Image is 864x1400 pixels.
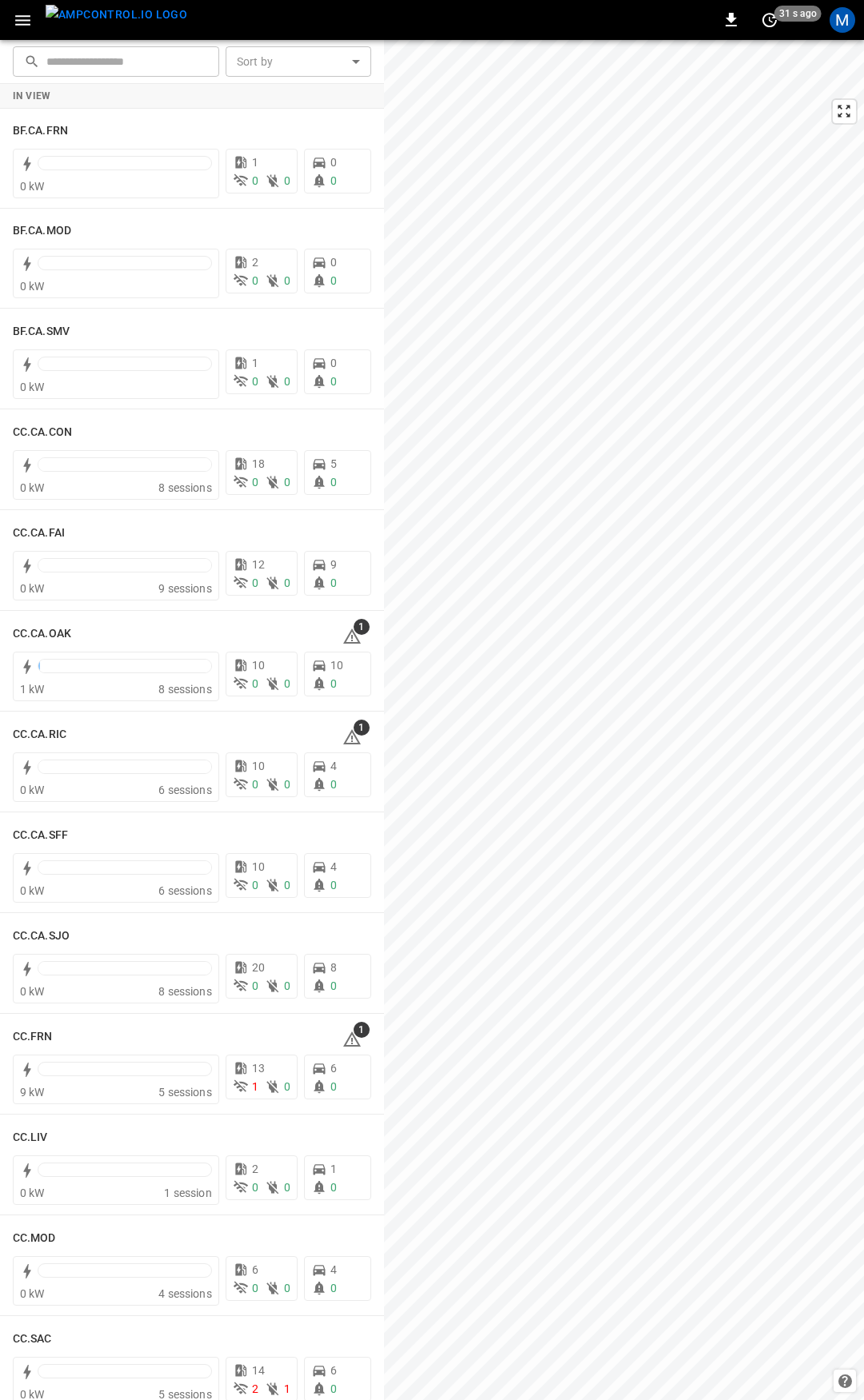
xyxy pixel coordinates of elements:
span: 0 [330,274,337,287]
span: 0 kW [20,985,45,998]
span: 13 [252,1062,265,1075]
span: 2 [252,1163,258,1175]
span: 9 [330,558,337,571]
h6: BF.CA.FRN [13,122,68,140]
span: 4 [330,860,337,873]
h6: CC.CA.CON [13,424,72,441]
h6: CC.MOD [13,1230,56,1247]
span: 6 sessions [158,884,212,897]
span: 0 kW [20,180,45,193]
span: 0 [284,476,290,489]
span: 4 sessions [158,1287,212,1300]
h6: CC.LIV [13,1129,48,1147]
span: 2 [252,256,258,269]
span: 0 [330,979,337,992]
span: 0 [252,778,258,791]
span: 0 [330,476,337,489]
span: 20 [252,961,265,974]
span: 0 [252,174,258,187]
span: 10 [252,860,265,873]
span: 10 [252,760,265,772]
span: 9 sessions [158,582,212,595]
span: 31 s ago [774,6,822,22]
span: 6 sessions [158,784,212,796]
span: 4 [330,760,337,772]
span: 0 [330,256,337,269]
span: 0 [252,375,258,388]
span: 0 [330,1382,337,1395]
strong: In View [13,90,51,102]
span: 2 [252,1382,258,1395]
span: 0 [252,677,258,690]
h6: CC.CA.SJO [13,927,70,945]
span: 0 kW [20,381,45,393]
span: 8 sessions [158,985,212,998]
h6: CC.CA.SFF [13,827,68,844]
span: 8 sessions [158,683,212,696]
span: 0 [284,677,290,690]
span: 0 [330,357,337,369]
span: 5 [330,457,337,470]
span: 1 session [164,1187,211,1199]
div: profile-icon [830,7,855,33]
span: 1 [354,619,370,635]
span: 0 [252,576,258,589]
span: 1 [252,357,258,369]
span: 0 kW [20,582,45,595]
span: 0 kW [20,1187,45,1199]
span: 1 [354,720,370,736]
span: 0 [330,677,337,690]
span: 0 kW [20,884,45,897]
span: 0 [252,274,258,287]
span: 1 kW [20,683,45,696]
span: 1 [252,1080,258,1093]
span: 0 [284,979,290,992]
h6: CC.CA.OAK [13,625,71,643]
span: 0 kW [20,280,45,293]
span: 0 [252,979,258,992]
span: 0 [330,778,337,791]
span: 10 [330,659,343,672]
span: 6 [330,1062,337,1075]
span: 0 [284,1282,290,1294]
h6: BF.CA.SMV [13,323,70,341]
span: 0 [330,174,337,187]
span: 0 [284,778,290,791]
span: 0 kW [20,1287,45,1300]
span: 0 [252,476,258,489]
span: 14 [252,1364,265,1377]
span: 0 [284,1080,290,1093]
span: 0 [284,375,290,388]
span: 0 [284,879,290,891]
span: 10 [252,659,265,672]
span: 0 [330,879,337,891]
span: 0 [284,576,290,589]
span: 0 [284,274,290,287]
span: 0 kW [20,784,45,796]
span: 0 [330,576,337,589]
span: 0 [330,1282,337,1294]
h6: CC.CA.RIC [13,726,66,744]
h6: CC.FRN [13,1028,53,1046]
h6: BF.CA.MOD [13,222,71,240]
span: 0 [252,879,258,891]
span: 6 [252,1263,258,1276]
span: 0 [330,1181,337,1194]
span: 0 [284,174,290,187]
span: 1 [284,1382,290,1395]
button: set refresh interval [757,7,782,33]
span: 1 [330,1163,337,1175]
span: 8 [330,961,337,974]
img: ampcontrol.io logo [46,5,187,25]
span: 9 kW [20,1086,45,1099]
span: 0 [330,375,337,388]
span: 5 sessions [158,1086,212,1099]
span: 6 [330,1364,337,1377]
span: 0 [284,1181,290,1194]
span: 0 [330,1080,337,1093]
h6: CC.CA.FAI [13,525,65,542]
canvas: Map [384,40,864,1400]
span: 4 [330,1263,337,1276]
span: 0 [252,1181,258,1194]
span: 0 [252,1282,258,1294]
